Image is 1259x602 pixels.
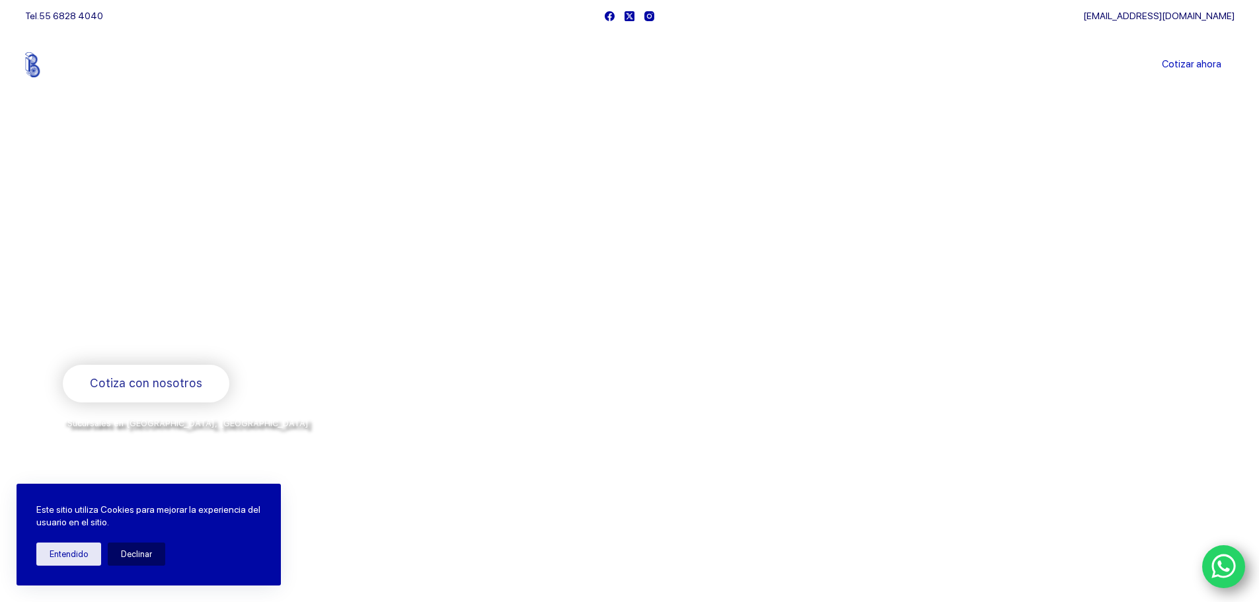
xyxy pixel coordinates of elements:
span: Rodamientos y refacciones industriales [63,330,324,347]
button: Declinar [108,543,165,566]
a: [EMAIL_ADDRESS][DOMAIN_NAME] [1083,11,1235,21]
span: Somos los doctores de la industria [63,225,540,317]
a: Cotizar ahora [1149,52,1235,78]
span: *Sucursales en [GEOGRAPHIC_DATA], [GEOGRAPHIC_DATA] [63,418,309,428]
p: Este sitio utiliza Cookies para mejorar la experiencia del usuario en el sitio. [36,504,261,529]
a: X (Twitter) [625,11,634,21]
span: Cotiza con nosotros [90,374,202,393]
a: Instagram [644,11,654,21]
a: 55 6828 4040 [39,11,103,21]
span: y envíos a todo [GEOGRAPHIC_DATA] por la paquetería de su preferencia [63,433,383,443]
img: Balerytodo [25,52,108,77]
span: Tel. [25,11,103,21]
button: Entendido [36,543,101,566]
span: Bienvenido a Balerytodo® [63,197,232,213]
nav: Menu Principal [474,32,785,98]
a: WhatsApp [1202,545,1246,589]
a: Facebook [605,11,615,21]
a: Cotiza con nosotros [63,365,229,402]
